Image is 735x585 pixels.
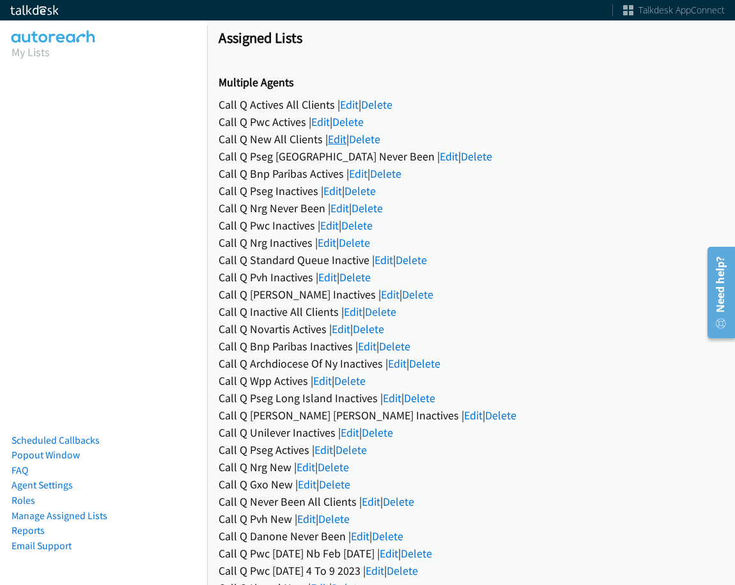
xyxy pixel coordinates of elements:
a: Delete [334,373,366,388]
div: Call Q Archdiocese Of Ny Inactives | | [219,355,723,372]
div: Call Q Unilever Inactives | | [219,424,723,441]
a: Manage Assigned Lists [12,510,107,522]
div: Call Q Bnp Paribas Inactives | | [219,338,723,355]
div: Call Q Nrg Never Been | | [219,199,723,217]
a: Edit [341,425,359,440]
a: Edit [297,460,315,474]
a: Edit [318,270,337,285]
a: Delete [485,408,516,423]
a: Delete [402,287,433,302]
div: Call Q Pvh New | | [219,510,723,527]
a: Roles [12,494,35,506]
a: Delete [379,339,410,354]
a: Delete [365,304,396,319]
a: Delete [370,166,401,181]
a: Delete [339,235,370,250]
a: Delete [401,546,432,561]
h1: Assigned Lists [219,29,723,47]
a: Edit [358,339,376,354]
a: Delete [372,529,403,543]
a: My Lists [12,45,50,59]
a: Delete [352,201,383,215]
a: Delete [339,270,371,285]
a: Edit [344,304,362,319]
a: Delete [341,218,373,233]
a: Edit [314,442,333,457]
div: Call Q Wpp Actives | | [219,372,723,389]
a: Delete [349,132,380,146]
a: Delete [361,97,392,112]
div: Call Q Novartis Actives | | [219,320,723,338]
div: Call Q Pseg Inactives | | [219,182,723,199]
div: Call Q Pwc [DATE] Nb Feb [DATE] | | [219,545,723,562]
div: Call Q [PERSON_NAME] Inactives | | [219,286,723,303]
a: Delete [344,183,376,198]
div: Call Q Nrg Inactives | | [219,234,723,251]
div: Call Q Pseg [GEOGRAPHIC_DATA] Never Been | | [219,148,723,165]
div: Call Q Pseg Actives | | [219,441,723,458]
a: Edit [330,201,349,215]
div: Call Q Inactive All Clients | | [219,303,723,320]
div: Call Q Danone Never Been | | [219,527,723,545]
a: Edit [332,322,350,336]
h2: Multiple Agents [219,75,723,90]
a: Agent Settings [12,479,73,491]
div: Call Q Bnp Paribas Actives | | [219,165,723,182]
a: Edit [381,287,399,302]
div: Call Q Never Been All Clients | | [219,493,723,510]
a: Email Support [12,540,72,552]
div: Call Q [PERSON_NAME] [PERSON_NAME] Inactives | | [219,407,723,424]
div: Call Q Pvh Inactives | | [219,269,723,286]
iframe: Resource Center [698,242,735,343]
a: Edit [388,356,406,371]
a: Edit [464,408,483,423]
a: Delete [318,460,349,474]
a: Edit [328,132,346,146]
a: Delete [332,114,364,129]
a: Talkdesk AppConnect [623,4,725,17]
a: Edit [313,373,332,388]
a: Edit [298,477,316,492]
a: Edit [340,97,359,112]
a: Delete [353,322,384,336]
a: Delete [396,253,427,267]
a: Edit [349,166,367,181]
a: Scheduled Callbacks [12,434,100,446]
a: Edit [362,494,380,509]
a: Delete [336,442,367,457]
div: Call Q Pwc Inactives | | [219,217,723,234]
a: Edit [366,563,384,578]
a: Edit [311,114,330,129]
a: Edit [318,235,336,250]
a: Edit [323,183,342,198]
a: FAQ [12,464,28,476]
a: Delete [318,511,350,526]
a: Edit [351,529,369,543]
div: Call Q Pseg Long Island Inactives | | [219,389,723,407]
a: Delete [362,425,393,440]
a: Edit [297,511,316,526]
div: Call Q Actives All Clients | | [219,96,723,113]
a: Delete [319,477,350,492]
a: Edit [375,253,393,267]
div: Call Q New All Clients | | [219,130,723,148]
a: Popout Window [12,449,80,461]
a: Delete [461,149,492,164]
a: Delete [409,356,440,371]
a: Delete [383,494,414,509]
a: Delete [387,563,418,578]
div: Call Q Pwc Actives | | [219,113,723,130]
div: Call Q Gxo New | | [219,476,723,493]
a: Edit [440,149,458,164]
a: Reports [12,524,45,536]
div: Call Q Nrg New | | [219,458,723,476]
a: Edit [320,218,339,233]
div: Call Q Pwc [DATE] 4 To 9 2023 | | [219,562,723,579]
a: Edit [380,546,398,561]
a: Delete [404,391,435,405]
a: Edit [383,391,401,405]
div: Call Q Standard Queue Inactive | | [219,251,723,269]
